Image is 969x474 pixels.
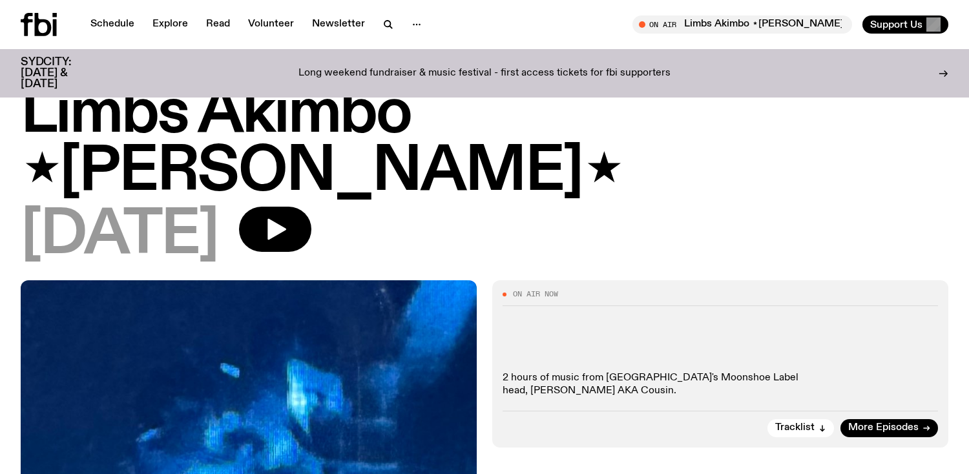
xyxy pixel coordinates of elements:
[632,15,852,34] button: On AirLimbs Akimbo ⋆[PERSON_NAME]⋆
[198,15,238,34] a: Read
[304,15,373,34] a: Newsletter
[240,15,302,34] a: Volunteer
[83,15,142,34] a: Schedule
[767,419,834,437] button: Tracklist
[775,423,815,433] span: Tracklist
[21,85,948,201] h1: Limbs Akimbo ⋆[PERSON_NAME]⋆
[503,372,938,397] p: 2 hours of music from [GEOGRAPHIC_DATA]'s Moonshoe Label head, [PERSON_NAME] AKA Cousin.
[513,291,558,298] span: On Air Now
[21,57,103,90] h3: SYDCITY: [DATE] & [DATE]
[848,423,919,433] span: More Episodes
[840,419,938,437] a: More Episodes
[862,15,948,34] button: Support Us
[870,19,922,30] span: Support Us
[21,207,218,265] span: [DATE]
[298,68,671,79] p: Long weekend fundraiser & music festival - first access tickets for fbi supporters
[145,15,196,34] a: Explore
